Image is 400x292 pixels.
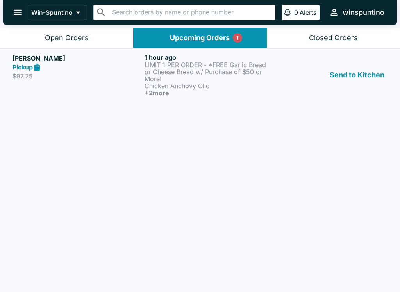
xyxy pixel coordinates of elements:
p: Alerts [300,9,316,16]
div: Upcoming Orders [170,34,230,43]
h5: [PERSON_NAME] [12,53,141,63]
p: 1 [236,34,239,42]
p: Chicken Anchovy Olio [145,82,273,89]
p: 0 [294,9,298,16]
h6: + 2 more [145,89,273,96]
button: winspuntino [326,4,387,21]
button: open drawer [8,2,28,22]
button: Win-Spuntino [28,5,87,20]
strong: Pickup [12,63,33,71]
div: Closed Orders [309,34,358,43]
h6: 1 hour ago [145,53,273,61]
p: LIMIT 1 PER ORDER - *FREE Garlic Bread or Cheese Bread w/ Purchase of $50 or More! [145,61,273,82]
input: Search orders by name or phone number [110,7,272,18]
button: Send to Kitchen [327,53,387,96]
div: winspuntino [343,8,384,17]
p: Win-Spuntino [31,9,73,16]
p: $97.25 [12,72,141,80]
div: Open Orders [45,34,89,43]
